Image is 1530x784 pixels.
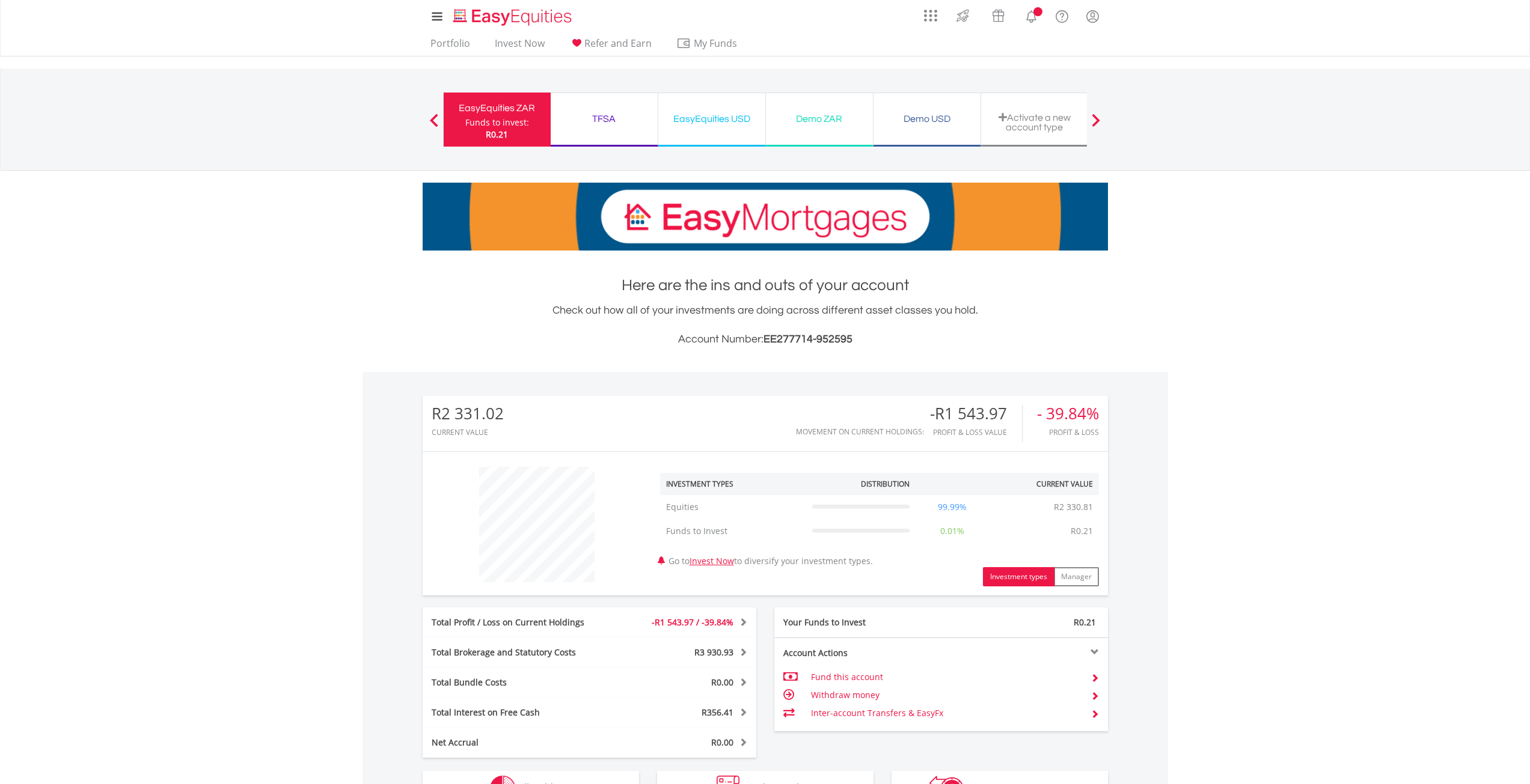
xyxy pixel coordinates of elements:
[930,405,1022,422] div: -R1 543.97
[774,616,941,628] div: Your Funds to Invest
[423,183,1108,251] img: EasyMortage Promotion Banner
[924,9,937,22] img: grid-menu-icon.svg
[432,428,504,436] div: CURRENT VALUE
[465,117,529,129] div: Funds to invest:
[690,555,734,567] a: Invest Now
[694,646,733,658] span: R3 930.93
[660,495,806,519] td: Equities
[983,567,1054,586] button: Investment types
[796,428,924,436] div: Movement on Current Holdings:
[916,495,989,519] td: 99.99%
[451,100,543,117] div: EasyEquities ZAR
[773,111,866,127] div: Demo ZAR
[988,112,1081,132] div: Activate a new account type
[652,616,733,628] span: -R1 543.97 / -39.84%
[774,647,941,659] div: Account Actions
[930,428,1022,436] div: Profit & Loss Value
[1077,3,1108,29] a: My Profile
[1016,3,1047,27] a: Notifications
[702,707,733,718] span: R356.41
[916,519,989,543] td: 0.01%
[423,616,617,628] div: Total Profit / Loss on Current Holdings
[811,704,1081,722] td: Inter-account Transfers & EasyFx
[763,333,852,345] span: EE277714-952595
[565,37,656,56] a: Refer and Earn
[1037,405,1099,422] div: - 39.84%
[953,6,973,25] img: thrive-v2.svg
[486,129,508,140] span: R0.21
[423,331,1108,348] h3: Account Number:
[1065,519,1099,543] td: R0.21
[988,6,1008,25] img: vouchers-v2.svg
[423,737,617,749] div: Net Accrual
[711,676,733,688] span: R0.00
[711,737,733,748] span: R0.00
[1074,616,1096,628] span: R0.21
[916,3,945,22] a: AppsGrid
[660,473,806,495] th: Investment Types
[423,707,617,719] div: Total Interest on Free Cash
[881,111,973,127] div: Demo USD
[423,676,617,688] div: Total Bundle Costs
[1048,495,1099,519] td: R2 330.81
[558,111,650,127] div: TFSA
[651,461,1108,586] div: Go to to diversify your investment types.
[676,35,755,51] span: My Funds
[981,3,1016,25] a: Vouchers
[423,302,1108,348] div: Check out how all of your investments are doing across different asset classes you hold.
[1047,3,1077,27] a: FAQ's and Support
[423,646,617,658] div: Total Brokerage and Statutory Costs
[861,479,910,489] div: Distribution
[989,473,1099,495] th: Current Value
[426,37,475,56] a: Portfolio
[660,519,806,543] td: Funds to Invest
[1037,428,1099,436] div: Profit & Loss
[423,275,1108,296] h1: Here are the ins and outs of your account
[451,7,577,27] img: EasyEquities_Logo.png
[666,111,758,127] div: EasyEquities USD
[811,686,1081,704] td: Withdraw money
[432,405,504,422] div: R2 331.02
[584,37,652,50] span: Refer and Earn
[448,3,577,27] a: Home page
[490,37,549,56] a: Invest Now
[811,668,1081,686] td: Fund this account
[1054,567,1099,586] button: Manager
